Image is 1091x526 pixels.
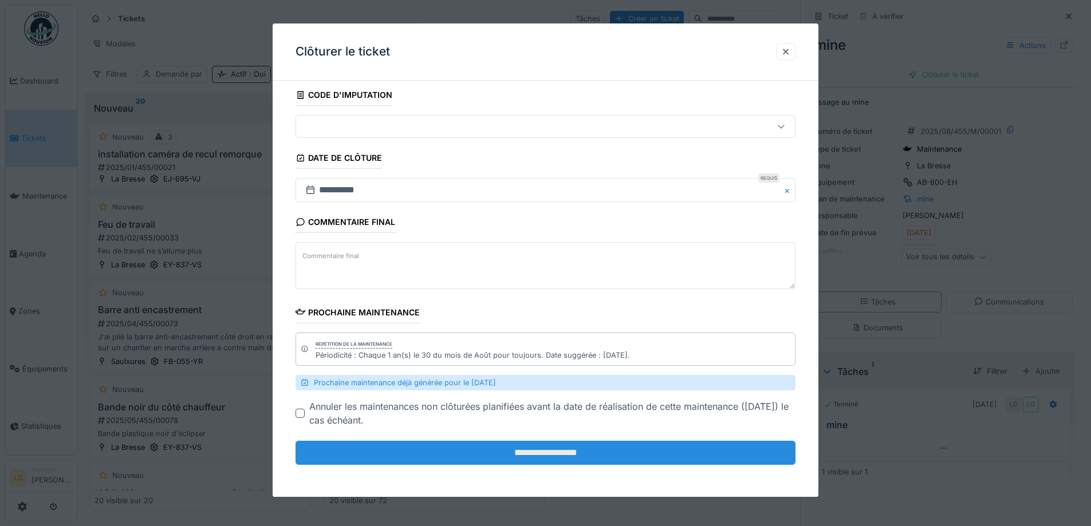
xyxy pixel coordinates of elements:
[296,304,420,323] div: Prochaine maintenance
[316,341,392,349] div: Répétition de la maintenance
[783,179,795,203] button: Close
[296,45,390,59] h3: Clôturer le ticket
[296,86,392,106] div: Code d'imputation
[296,150,382,169] div: Date de clôture
[758,174,779,183] div: Requis
[316,350,630,361] div: Périodicité : Chaque 1 an(s) le 30 du mois de Août pour toujours. Date suggérée : [DATE].
[296,214,395,234] div: Commentaire final
[309,400,795,428] div: Annuler les maintenances non clôturées planifiées avant la date de réalisation de cette maintenan...
[300,249,361,263] label: Commentaire final
[296,375,795,390] div: Prochaine maintenance déjà générée pour le [DATE]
